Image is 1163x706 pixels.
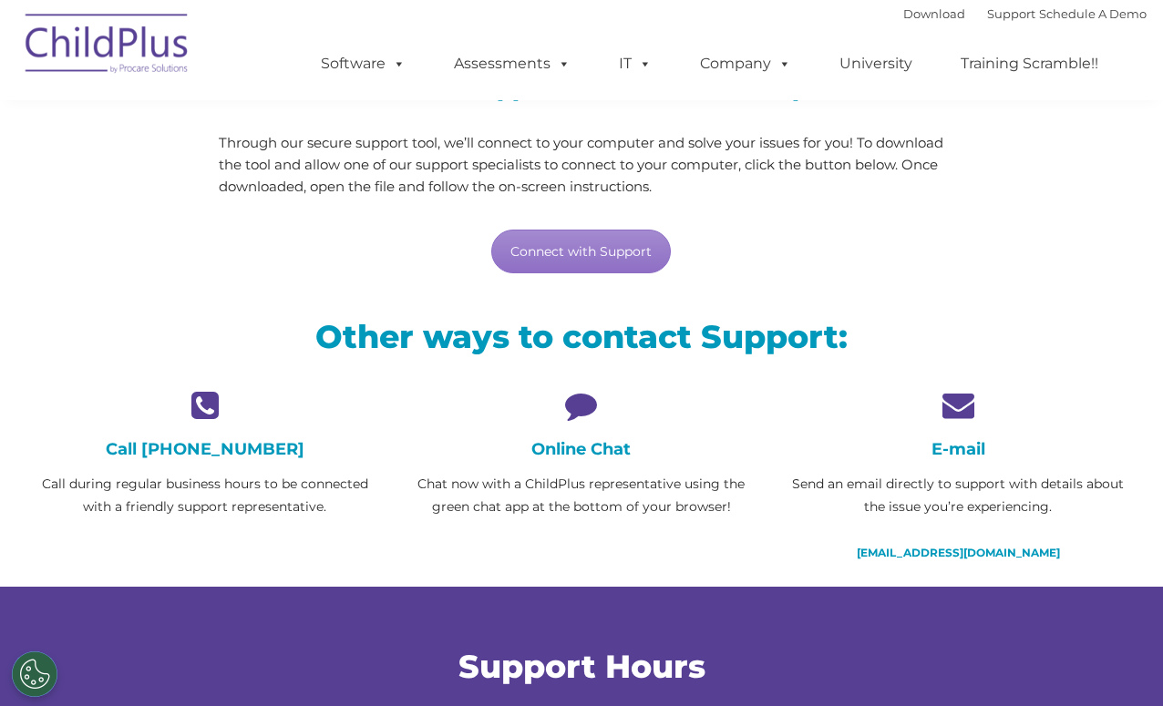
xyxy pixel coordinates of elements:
[942,46,1117,82] a: Training Scramble!!
[303,46,424,82] a: Software
[903,6,1147,21] font: |
[12,651,57,697] button: Cookies Settings
[987,6,1035,21] a: Support
[407,473,756,518] p: Chat now with a ChildPlus representative using the green chat app at the bottom of your browser!
[857,546,1060,559] a: [EMAIL_ADDRESS][DOMAIN_NAME]
[458,647,705,686] span: Support Hours
[1039,6,1147,21] a: Schedule A Demo
[491,230,671,273] a: Connect with Support
[16,1,199,92] img: ChildPlus by Procare Solutions
[821,46,931,82] a: University
[784,439,1133,459] h4: E-mail
[30,316,1133,357] h2: Other ways to contact Support:
[903,6,965,21] a: Download
[601,46,670,82] a: IT
[407,439,756,459] h4: Online Chat
[219,132,945,198] p: Through our secure support tool, we’ll connect to your computer and solve your issues for you! To...
[219,77,945,100] h3: Need live support? We’re here to help!
[30,473,379,518] p: Call during regular business hours to be connected with a friendly support representative.
[784,473,1133,518] p: Send an email directly to support with details about the issue you’re experiencing.
[30,439,379,459] h4: Call [PHONE_NUMBER]
[682,46,809,82] a: Company
[436,46,589,82] a: Assessments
